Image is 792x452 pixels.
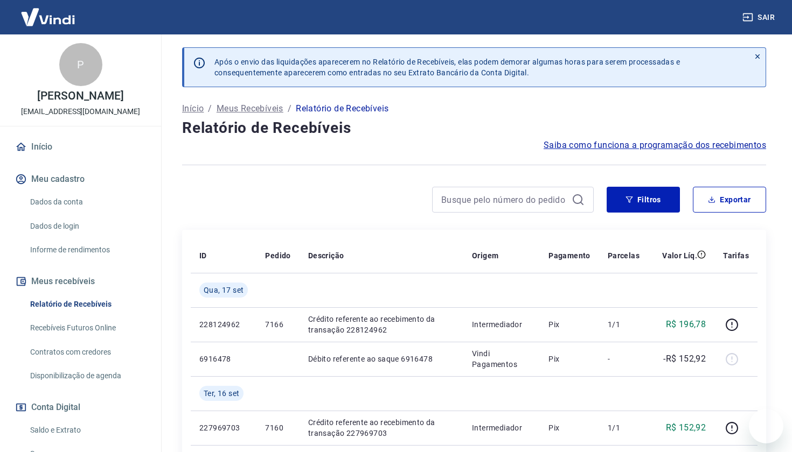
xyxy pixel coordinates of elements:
p: Pix [548,422,590,433]
button: Exportar [693,187,766,213]
div: P [59,43,102,86]
a: Dados da conta [26,191,148,213]
a: Início [182,102,204,115]
a: Recebíveis Futuros Online [26,317,148,339]
p: Crédito referente ao recebimento da transação 228124962 [308,314,455,335]
p: Valor Líq. [662,250,697,261]
p: Pedido [265,250,290,261]
button: Filtros [607,187,680,213]
p: 227969703 [199,422,248,433]
p: Pagamento [548,250,590,261]
p: Origem [472,250,498,261]
p: 7166 [265,319,290,330]
p: Tarifas [723,250,749,261]
p: Pix [548,319,590,330]
p: Débito referente ao saque 6916478 [308,354,455,364]
a: Saiba como funciona a programação dos recebimentos [544,139,766,152]
p: 6916478 [199,354,248,364]
p: / [288,102,291,115]
p: R$ 152,92 [666,421,706,434]
h4: Relatório de Recebíveis [182,117,766,139]
img: Vindi [13,1,83,33]
p: 7160 [265,422,290,433]
p: -R$ 152,92 [663,352,706,365]
iframe: Botão para abrir a janela de mensagens [749,409,783,443]
p: Após o envio das liquidações aparecerem no Relatório de Recebíveis, elas podem demorar algumas ho... [214,56,680,78]
a: Dados de login [26,215,148,237]
p: Parcelas [608,250,640,261]
p: Relatório de Recebíveis [296,102,388,115]
a: Início [13,135,148,159]
button: Conta Digital [13,395,148,419]
a: Disponibilização de agenda [26,365,148,387]
button: Meu cadastro [13,167,148,191]
button: Sair [740,8,779,27]
p: Crédito referente ao recebimento da transação 227969703 [308,417,455,439]
p: 1/1 [608,422,640,433]
p: / [208,102,212,115]
p: R$ 196,78 [666,318,706,331]
p: 228124962 [199,319,248,330]
p: ID [199,250,207,261]
p: Pix [548,354,590,364]
input: Busque pelo número do pedido [441,192,567,208]
p: Descrição [308,250,344,261]
a: Relatório de Recebíveis [26,293,148,315]
p: - [608,354,640,364]
span: Qua, 17 set [204,285,244,295]
p: Vindi Pagamentos [472,348,531,370]
a: Contratos com credores [26,341,148,363]
p: 1/1 [608,319,640,330]
p: Intermediador [472,319,531,330]
p: [EMAIL_ADDRESS][DOMAIN_NAME] [21,106,140,117]
p: [PERSON_NAME] [37,90,123,102]
p: Intermediador [472,422,531,433]
button: Meus recebíveis [13,270,148,293]
a: Informe de rendimentos [26,239,148,261]
a: Saldo e Extrato [26,419,148,441]
span: Ter, 16 set [204,388,239,399]
a: Meus Recebíveis [217,102,283,115]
